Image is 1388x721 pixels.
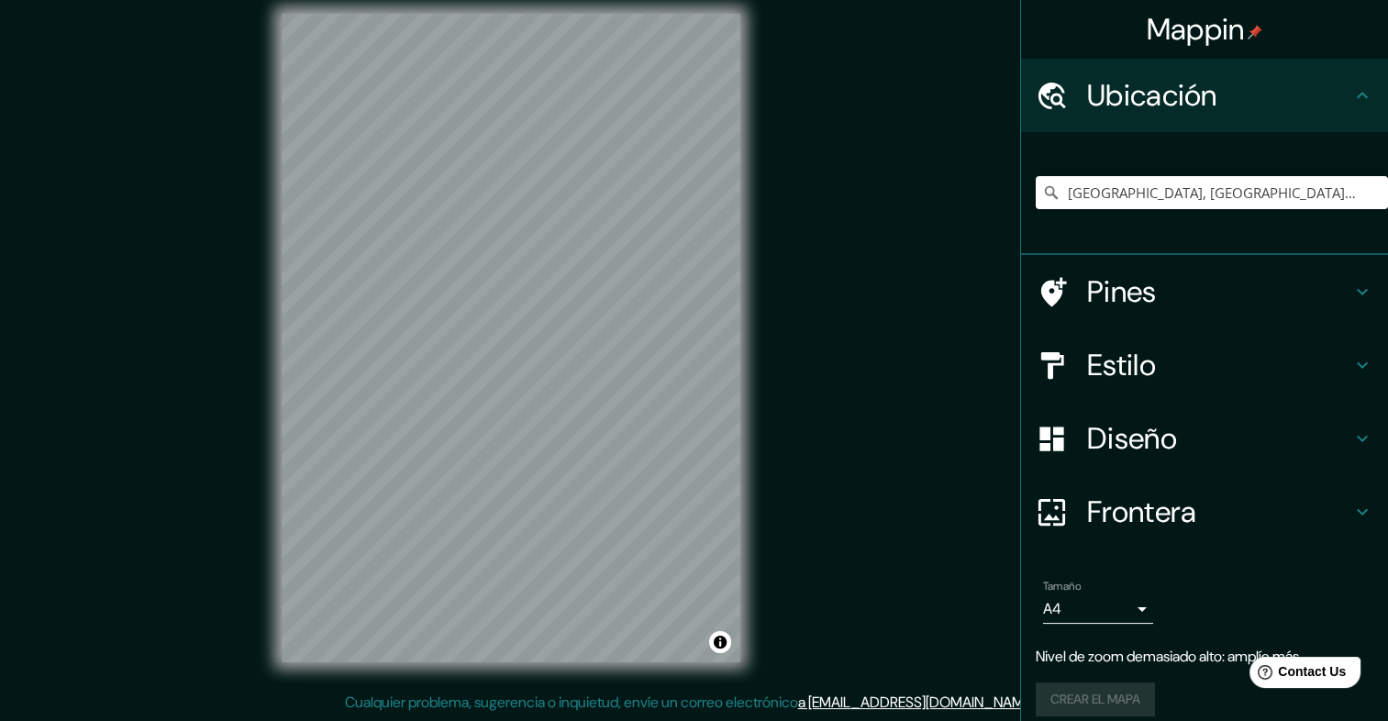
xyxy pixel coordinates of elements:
[1021,255,1388,328] div: Pines
[1248,25,1262,39] img: pin-icon.png
[1087,273,1351,310] h4: Pines
[1021,59,1388,132] div: Ubicación
[1043,579,1081,594] label: Tamaño
[1021,402,1388,475] div: Diseño
[709,631,731,653] button: Alternar atribución
[798,693,1035,712] a: a [EMAIL_ADDRESS][DOMAIN_NAME]
[1087,77,1351,114] h4: Ubicación
[1225,649,1368,701] iframe: Help widget launcher
[1036,646,1373,668] p: Nivel de zoom demasiado alto: amplíe más
[1021,475,1388,549] div: Frontera
[1087,420,1351,457] h4: Diseño
[1147,10,1245,49] font: Mappin
[1036,176,1388,209] input: Elige tu ciudad o área
[1087,494,1351,530] h4: Frontera
[1021,328,1388,402] div: Estilo
[1087,347,1351,383] h4: Estilo
[282,14,740,662] canvas: Mapa
[345,692,1038,714] p: Cualquier problema, sugerencia o inquietud, envíe un correo electrónico .
[1043,594,1153,624] div: A4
